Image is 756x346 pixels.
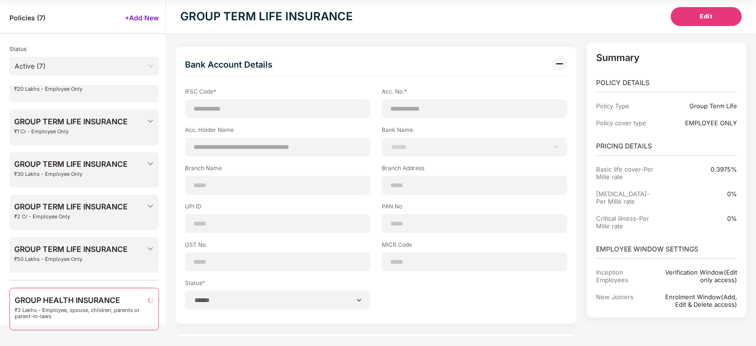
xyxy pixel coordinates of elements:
[14,129,128,135] span: ₹1 Cr - Employee Only
[185,241,370,252] label: GST No.
[382,202,567,214] label: PAN No
[14,86,128,92] span: ₹20 Lakhs - Employee Only
[180,8,353,25] div: GROUP TERM LIFE INSURANCE
[9,45,26,52] span: Status
[15,296,148,304] span: GROUP HEALTH INSURANCE
[14,117,128,126] span: GROUP TERM LIFE INSURANCE
[382,87,567,99] label: Acc. No.*
[185,202,370,214] label: UPI ID
[15,59,154,73] span: Active (7)
[14,171,128,177] span: ₹30 Lakhs - Employee Only
[14,256,128,262] span: ₹50 Lakhs - Employee Only
[382,126,567,138] label: Bank Name
[185,164,370,176] label: Branch Name
[14,160,128,168] span: GROUP TERM LIFE INSURANCE
[655,293,737,308] div: Enrolment Window(Add, Edit & Delete access)
[15,307,148,320] span: ₹3 Lakhs - Employee, spouse, children, parents or parent-in-laws
[147,160,154,167] img: svg+xml;base64,PHN2ZyBpZD0iRHJvcGRvd24tMzJ4MzIiIHhtbG5zPSJodHRwOi8vd3d3LnczLm9yZy8yMDAwL3N2ZyIgd2...
[596,102,655,110] div: Policy Type
[596,244,737,254] p: EMPLOYEE WINDOW SETTINGS
[147,202,154,210] img: svg+xml;base64,PHN2ZyBpZD0iRHJvcGRvd24tMzJ4MzIiIHhtbG5zPSJodHRwOi8vd3d3LnczLm9yZy8yMDAwL3N2ZyIgd2...
[147,117,154,125] img: svg+xml;base64,PHN2ZyBpZD0iRHJvcGRvd24tMzJ4MzIiIHhtbG5zPSJodHRwOi8vd3d3LnczLm9yZy8yMDAwL3N2ZyIgd2...
[382,164,567,176] label: Branch Address
[655,119,737,127] div: EMPLOYEE ONLY
[185,87,370,99] label: IFSC Code*
[596,141,737,151] p: PRICING DETAILS
[655,268,737,284] div: Verification Window(Edit only access)
[125,13,159,22] span: +Add New
[9,13,45,22] span: Policies ( 7 )
[655,165,737,173] div: 0.3975%
[700,12,713,21] span: Edit
[596,119,655,127] div: Policy cover type
[185,56,273,73] div: Bank Account Details
[14,202,128,211] span: GROUP TERM LIFE INSURANCE
[596,78,737,88] p: POLICY DETAILS
[596,52,737,63] p: Summary
[382,241,567,252] label: MICR Code
[596,165,655,181] div: Basic life cover-Per Mille rate
[14,245,128,253] span: GROUP TERM LIFE INSURANCE
[655,102,737,110] div: Group Term Life
[655,190,737,198] div: 0%
[596,215,655,230] div: Critical illness-Per Mille rate
[185,279,370,291] label: Status*
[552,56,567,71] img: svg+xml;base64,PHN2ZyB3aWR0aD0iMzIiIGhlaWdodD0iMzIiIHZpZXdCb3g9IjAgMCAzMiAzMiIgZmlsbD0ibm9uZSIgeG...
[14,214,128,220] span: ₹2 Cr - Employee Only
[185,126,370,138] label: Acc. Holder Name
[147,245,154,252] img: svg+xml;base64,PHN2ZyBpZD0iRHJvcGRvd24tMzJ4MzIiIHhtbG5zPSJodHRwOi8vd3d3LnczLm9yZy8yMDAwL3N2ZyIgd2...
[671,7,742,26] button: Edit
[596,190,655,205] div: [MEDICAL_DATA]-Per Mille rate
[596,268,655,284] div: Inception Employees
[596,293,655,308] div: New Joiners
[655,215,737,222] div: 0%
